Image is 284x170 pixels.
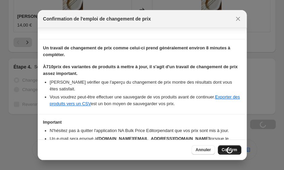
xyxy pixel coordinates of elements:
b: À 710 prix des variantes de produits à mettre à jour, il s'agit d'un travail de changement de pri... [43,64,238,76]
b: [DOMAIN_NAME][EMAIL_ADDRESS][DOMAIN_NAME] [97,136,210,141]
li: Un e-mail sera envoyé à lorsque le travail sera terminé . [50,135,241,149]
span: Annuler [195,147,211,153]
b: Un travail de changement de prix comme celui-ci prend généralement environ 8 minutes à compléter. [43,45,230,57]
li: N'hésitez pas à quitter l'application NA Bulk Price Editor pendant que vos prix sont mis à jour. [50,127,241,134]
button: Fermer [233,14,243,24]
li: [PERSON_NAME] vérifier que l'aperçu du changement de prix montre des résultats dont vous êtes sat... [50,79,241,92]
span: Confirmation de l'emploi de changement de prix [43,15,151,22]
button: Annuler [191,145,215,155]
li: Vous voudrez peut-être effectuer une sauvegarde de vos produits avant de continuer. est un bon mo... [50,94,241,107]
h3: Important [43,120,241,125]
a: Exporter des produits vers un CSV [50,94,240,106]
